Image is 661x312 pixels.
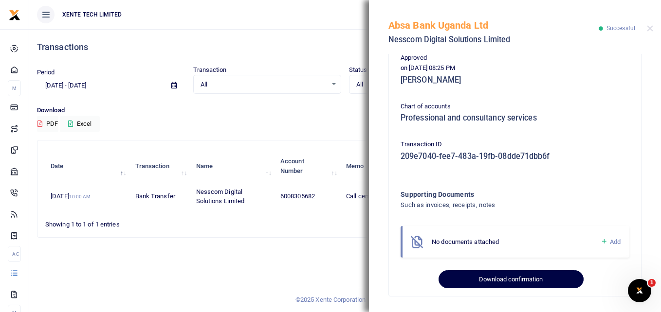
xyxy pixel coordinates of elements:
iframe: Intercom live chat [628,279,651,302]
button: PDF [37,116,58,132]
span: Add [610,238,621,245]
th: Date: activate to sort column descending [45,151,129,181]
a: logo-small logo-large logo-large [9,11,20,18]
span: All [356,80,483,89]
th: Account Number: activate to sort column ascending [275,151,341,181]
span: XENTE TECH LIMITED [58,10,126,19]
h5: Professional and consultancy services [401,113,629,123]
span: 6008305682 [280,192,315,200]
h5: Nesscom Digital Solutions Limited [388,35,599,45]
p: Download [37,105,653,116]
a: Add [601,236,621,247]
label: Period [37,68,55,77]
span: All [201,80,328,89]
h4: Supporting Documents [401,189,590,200]
p: Transaction ID [401,139,629,150]
h4: Such as invoices, receipts, notes [401,200,590,210]
li: Ac [8,246,21,262]
span: Successful [606,25,635,32]
p: Approved [401,53,629,63]
small: 10:00 AM [69,194,91,199]
button: Close [647,25,653,32]
th: Memo: activate to sort column ascending [341,151,428,181]
span: Call center fees [346,192,390,200]
h5: 209e7040-fee7-483a-19fb-08dde71dbb6f [401,152,629,161]
label: Transaction [193,65,227,75]
p: Chart of accounts [401,102,629,112]
p: on [DATE] 08:25 PM [401,63,629,73]
button: Excel [60,116,100,132]
h5: Absa Bank Uganda Ltd [388,19,599,31]
h5: [PERSON_NAME] [401,75,629,85]
span: 1 [648,279,656,287]
span: Bank Transfer [135,192,175,200]
img: logo-small [9,9,20,21]
th: Transaction: activate to sort column ascending [129,151,190,181]
label: Status [349,65,367,75]
span: No documents attached [432,238,499,245]
th: Name: activate to sort column ascending [190,151,275,181]
input: select period [37,77,164,94]
span: Nesscom Digital Solutions Limited [196,188,245,205]
li: M [8,80,21,96]
span: [DATE] [51,192,91,200]
button: Download confirmation [439,270,583,289]
h4: Transactions [37,42,653,52]
div: Showing 1 to 1 of 1 entries [45,214,291,229]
